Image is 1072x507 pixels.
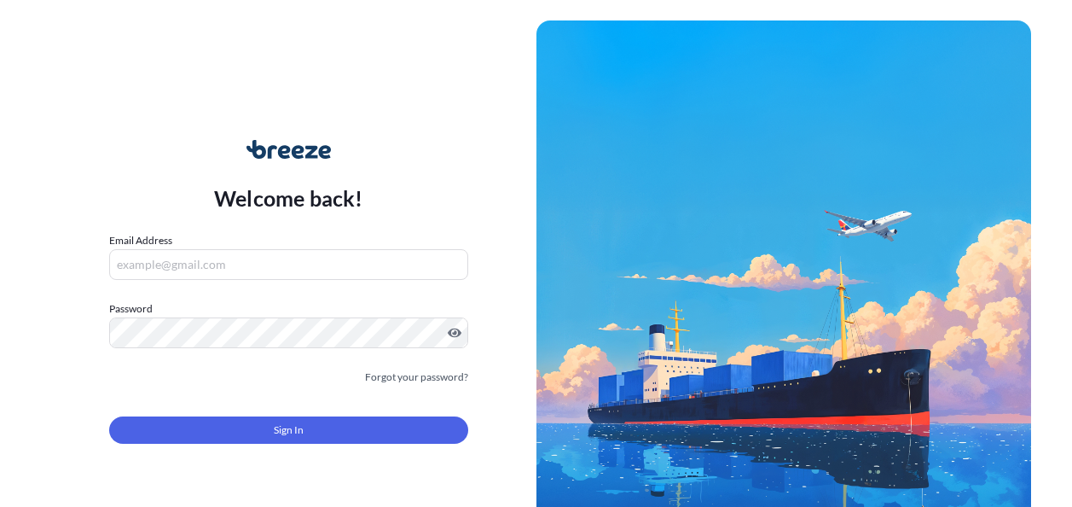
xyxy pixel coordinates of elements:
label: Password [109,300,468,318]
label: Email Address [109,232,172,249]
a: Forgot your password? [365,369,468,386]
input: example@gmail.com [109,249,468,280]
span: Sign In [274,422,304,439]
button: Show password [448,326,461,340]
p: Welcome back! [214,184,363,212]
button: Sign In [109,417,468,444]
